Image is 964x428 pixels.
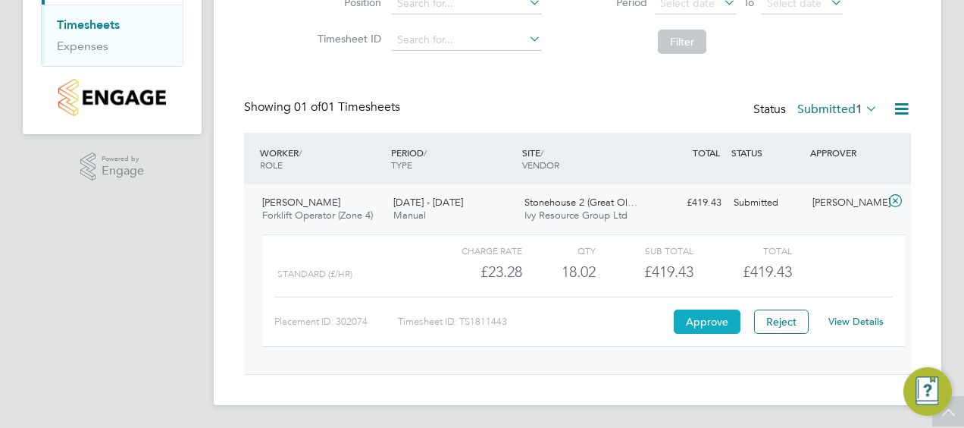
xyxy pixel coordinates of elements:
button: Reject [754,310,809,334]
a: Powered byEngage [80,153,145,181]
span: / [299,146,302,159]
div: £419.43 [596,260,693,285]
div: STATUS [728,139,806,166]
div: Status [753,99,881,121]
div: QTY [522,241,596,260]
label: Submitted [797,102,878,117]
span: TOTAL [693,146,720,159]
div: SITE [518,139,649,178]
div: £23.28 [424,260,522,285]
label: Timesheet ID [313,32,381,46]
span: 1 [856,102,862,117]
div: Timesheets [42,5,183,66]
button: Approve [674,310,740,334]
span: Standard (£/HR) [277,269,352,279]
a: Expenses [57,39,108,53]
span: 01 Timesheets [294,99,400,115]
span: TYPE [391,159,412,171]
span: / [424,146,427,159]
div: Submitted [728,190,806,216]
div: 18.02 [522,260,596,285]
div: Sub Total [596,241,693,260]
a: View Details [828,315,884,328]
span: Manual [393,209,426,222]
span: Engage [102,165,144,178]
span: [PERSON_NAME] [262,196,340,209]
div: [PERSON_NAME] [806,190,885,216]
button: Filter [658,30,706,54]
div: £419.43 [649,190,728,216]
input: Search for... [392,30,541,51]
div: Total [693,241,791,260]
span: Forklift Operator (Zone 4) [262,209,373,222]
a: Timesheets [57,17,120,32]
div: APPROVER [806,139,885,166]
div: Charge rate [424,241,522,260]
a: Go to home page [41,79,183,116]
span: [DATE] - [DATE] [393,196,463,209]
span: Stonehouse 2 (Great Ol… [524,196,637,209]
span: ROLE [260,159,283,171]
div: WORKER [256,139,387,178]
div: Timesheet ID: TS1811443 [398,310,670,334]
span: VENDOR [522,159,559,171]
div: Placement ID: 302074 [274,310,398,334]
div: Showing [244,99,403,115]
span: £419.43 [743,263,792,281]
span: Ivy Resource Group Ltd [524,209,628,222]
span: Powered by [102,153,144,165]
div: PERIOD [387,139,518,178]
span: / [540,146,543,159]
span: 01 of [294,99,321,115]
img: countryside-properties-logo-retina.png [58,79,165,116]
button: Engage Resource Center [903,367,952,416]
